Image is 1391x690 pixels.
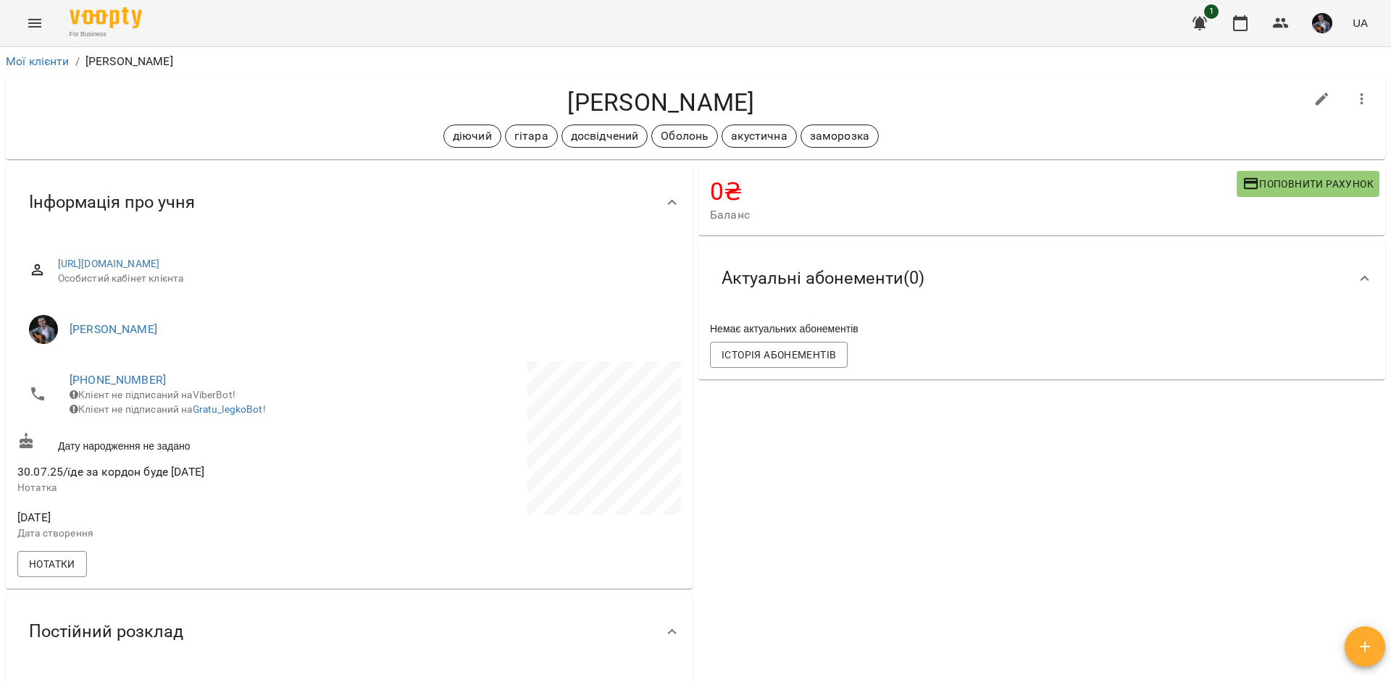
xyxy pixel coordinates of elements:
[1353,15,1368,30] span: UA
[731,127,787,145] p: акустична
[70,373,166,387] a: [PHONE_NUMBER]
[17,6,52,41] button: Menu
[70,403,266,415] span: Клієнт не підписаний на !
[722,125,796,148] div: акустична
[29,620,183,643] span: Постійний розклад
[193,403,263,415] a: Gratu_legkoBot
[722,267,924,290] span: Актуальні абонементи ( 0 )
[651,125,718,148] div: Оболонь
[810,127,869,145] p: заморозка
[17,481,346,495] p: Нотатка
[453,127,492,145] p: діючий
[6,594,693,669] div: Постійний розклад
[75,53,80,70] li: /
[6,165,693,240] div: Інформація про учня
[801,125,879,148] div: заморозка
[58,272,669,286] span: Особистий кабінет клієнта
[514,127,548,145] p: гітара
[561,125,648,148] div: досвідчений
[1204,4,1219,19] span: 1
[29,315,58,344] img: Олексій КОЧЕТОВ
[17,551,87,577] button: Нотатки
[17,526,346,541] p: Дата створення
[443,125,501,148] div: діючий
[29,191,195,214] span: Інформація про учня
[17,509,346,526] span: [DATE]
[1242,175,1374,193] span: Поповнити рахунок
[1237,171,1379,197] button: Поповнити рахунок
[70,322,157,336] a: [PERSON_NAME]
[29,555,75,573] span: Нотатки
[1312,13,1332,33] img: d409717b2cc07cfe90b90e756120502c.jpg
[1347,9,1374,36] button: UA
[17,88,1305,117] h4: [PERSON_NAME]
[722,346,836,363] span: Історія абонементів
[571,127,639,145] p: досвідчений
[17,465,204,479] span: 30.07.25/їде за кордон буде [DATE]
[70,7,142,28] img: Voopty Logo
[707,319,1377,339] div: Немає актуальних абонементів
[710,177,1237,206] h4: 0 ₴
[70,30,142,39] span: For Business
[58,258,160,269] a: [URL][DOMAIN_NAME]
[710,342,848,368] button: Історія абонементів
[6,53,1385,70] nav: breadcrumb
[6,54,70,68] a: Мої клієнти
[14,429,349,456] div: Дату народження не задано
[661,127,709,145] p: Оболонь
[70,389,235,400] span: Клієнт не підписаний на ViberBot!
[505,125,558,148] div: гітара
[710,206,1237,224] span: Баланс
[85,53,173,70] p: [PERSON_NAME]
[698,241,1385,316] div: Актуальні абонементи(0)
